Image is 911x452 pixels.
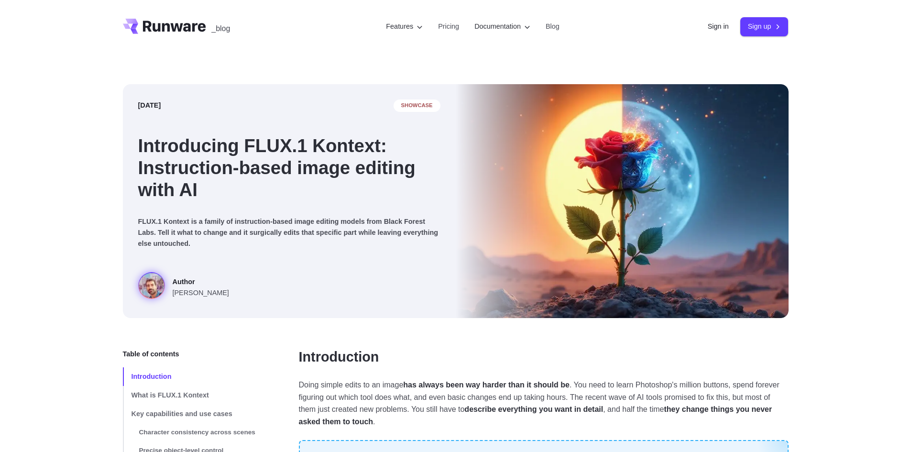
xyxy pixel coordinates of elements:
a: Character consistency across scenes [123,423,268,441]
h1: Introducing FLUX.1 Kontext: Instruction-based image editing with AI [138,135,440,201]
span: Introduction [132,373,172,380]
strong: describe everything you want in detail [464,405,603,413]
a: Sign in [708,21,729,32]
a: _blog [211,19,230,34]
span: showcase [394,99,440,112]
img: Surreal rose in a desert landscape, split between day and night with the sun and moon aligned beh... [456,84,789,318]
span: Author [173,276,229,287]
span: [PERSON_NAME] [173,287,229,298]
a: Go to / [123,19,206,34]
a: Introduction [123,367,268,386]
a: What is FLUX.1 Kontext [123,386,268,405]
span: Table of contents [123,349,179,360]
span: _blog [211,25,230,33]
label: Documentation [474,21,530,32]
a: Sign up [740,17,789,36]
label: Features [386,21,423,32]
span: What is FLUX.1 Kontext [132,391,209,399]
time: [DATE] [138,100,161,111]
strong: has always been way harder than it should be [403,381,570,389]
a: Pricing [438,21,459,32]
span: Character consistency across scenes [139,429,255,436]
p: FLUX.1 Kontext is a family of instruction-based image editing models from Black Forest Labs. Tell... [138,216,440,249]
a: Surreal rose in a desert landscape, split between day and night with the sun and moon aligned beh... [138,272,229,303]
span: Key capabilities and use cases [132,410,232,418]
a: Key capabilities and use cases [123,405,268,423]
a: Blog [546,21,560,32]
p: Doing simple edits to an image . You need to learn Photoshop's million buttons, spend forever fig... [299,379,789,428]
a: Introduction [299,349,379,365]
